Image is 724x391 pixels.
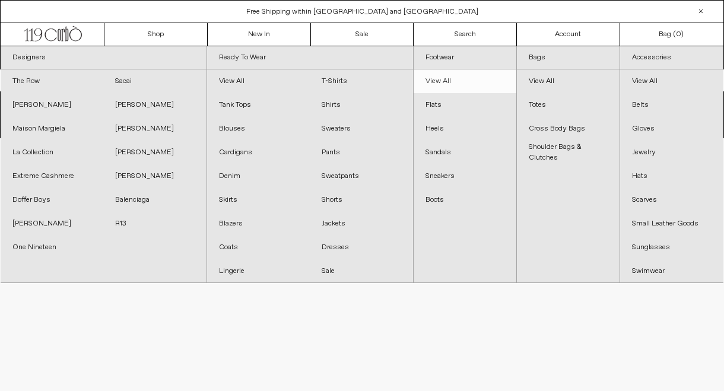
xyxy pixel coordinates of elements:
[517,46,620,69] a: Bags
[414,117,516,141] a: Heels
[517,141,620,164] a: Shoulder Bags & Clutches
[207,141,310,164] a: Cardigans
[310,188,412,212] a: Shorts
[246,7,478,17] a: Free Shipping within [GEOGRAPHIC_DATA] and [GEOGRAPHIC_DATA]
[310,141,412,164] a: Pants
[207,164,310,188] a: Denim
[620,164,723,188] a: Hats
[676,30,681,39] span: 0
[620,141,723,164] a: Jewelry
[310,236,412,259] a: Dresses
[103,212,206,236] a: R13
[676,29,684,40] span: )
[207,117,310,141] a: Blouses
[620,23,723,46] a: Bag ()
[103,164,206,188] a: [PERSON_NAME]
[414,93,516,117] a: Flats
[207,259,310,283] a: Lingerie
[207,188,310,212] a: Skirts
[1,188,103,212] a: Doffer Boys
[103,69,206,93] a: Sacai
[310,259,412,283] a: Sale
[208,23,311,46] a: New In
[620,117,723,141] a: Gloves
[103,141,206,164] a: [PERSON_NAME]
[1,69,103,93] a: The Row
[207,236,310,259] a: Coats
[207,93,310,117] a: Tank Tops
[414,69,516,93] a: View All
[1,141,103,164] a: La Collection
[517,93,620,117] a: Totes
[1,236,103,259] a: One Nineteen
[620,93,723,117] a: Belts
[311,23,414,46] a: Sale
[310,69,412,93] a: T-Shirts
[620,236,723,259] a: Sunglasses
[620,188,723,212] a: Scarves
[1,212,103,236] a: [PERSON_NAME]
[414,141,516,164] a: Sandals
[207,212,310,236] a: Blazers
[517,69,620,93] a: View All
[310,117,412,141] a: Sweaters
[104,23,208,46] a: Shop
[620,46,723,69] a: Accessories
[414,23,517,46] a: Search
[620,212,723,236] a: Small Leather Goods
[620,259,723,283] a: Swimwear
[310,93,412,117] a: Shirts
[517,117,620,141] a: Cross Body Bags
[207,69,310,93] a: View All
[414,188,516,212] a: Boots
[517,23,620,46] a: Account
[310,164,412,188] a: Sweatpants
[103,188,206,212] a: Balenciaga
[1,93,103,117] a: [PERSON_NAME]
[414,164,516,188] a: Sneakers
[1,164,103,188] a: Extreme Cashmere
[1,117,103,141] a: Maison Margiela
[207,46,413,69] a: Ready To Wear
[1,46,207,69] a: Designers
[103,117,206,141] a: [PERSON_NAME]
[414,46,516,69] a: Footwear
[103,93,206,117] a: [PERSON_NAME]
[620,69,723,93] a: View All
[310,212,412,236] a: Jackets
